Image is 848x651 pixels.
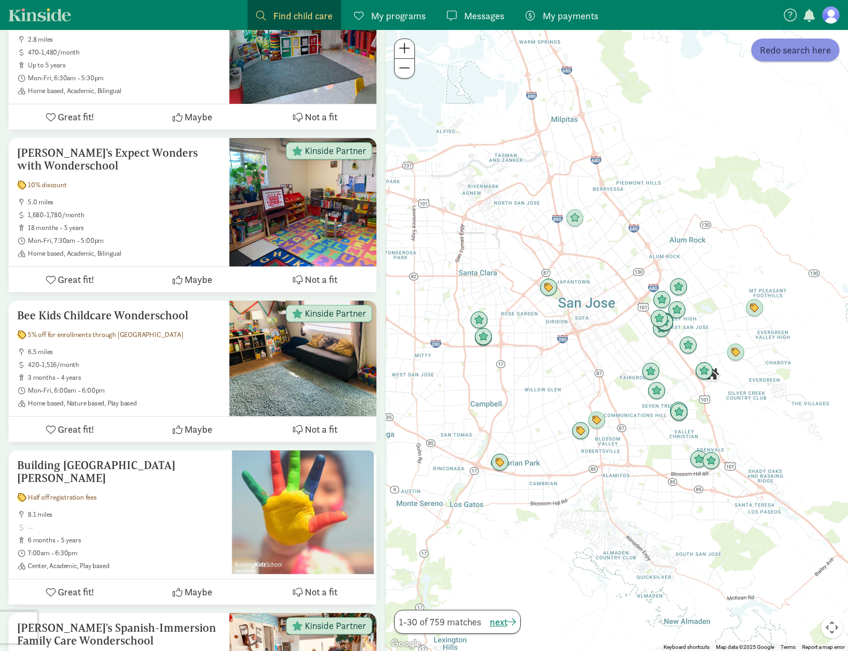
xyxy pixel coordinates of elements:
span: 470-1,480/month [28,48,221,57]
div: Click to see details [539,279,558,297]
span: 420-1,516/month [28,361,221,369]
button: Great fit! [9,417,131,442]
span: Redo search here [760,43,831,57]
div: Click to see details [669,278,688,296]
div: Click to see details [642,363,660,381]
button: Great fit! [9,579,131,604]
div: Click to see details [702,452,720,470]
button: Great fit! [9,104,131,129]
h5: [PERSON_NAME]'s Expect Wonders with Wonderschool [17,147,221,172]
button: Maybe [131,417,253,442]
span: 18 months - 5 years [28,224,221,232]
span: My payments [543,9,598,23]
span: 10% discount [28,181,67,189]
button: Maybe [131,104,253,129]
a: Open this area in Google Maps (opens a new window) [388,637,423,651]
h5: Building [GEOGRAPHIC_DATA][PERSON_NAME] [17,459,221,485]
div: Click to see details [470,311,488,330]
div: Click to see details [727,343,745,362]
div: Click to see details [491,454,509,472]
div: Click to see details [656,314,674,332]
span: Great fit! [58,585,94,599]
span: Great fit! [58,110,94,124]
span: 8.1 miles [28,510,221,519]
div: Click to see details [652,320,670,338]
div: Click to see details [669,402,688,420]
span: 1,680-1,780/month [28,211,221,219]
span: Center, Academic, Play based [28,562,221,570]
span: Great fit! [58,272,94,287]
button: Great fit! [9,267,131,292]
button: Maybe [131,579,253,604]
button: Map camera controls [821,617,843,638]
div: Click to see details [668,301,686,319]
div: Click to see details [647,382,666,400]
span: Great fit! [58,422,94,436]
div: Click to see details [474,328,492,346]
span: Messages [464,9,504,23]
span: Mon-Fri, 6:00am - 6:00pm [28,386,221,395]
div: Click to see details [566,209,584,227]
div: Click to see details [572,422,590,440]
span: Not a fit [305,585,337,599]
span: 1-30 of 759 matches [399,615,481,629]
span: Home based, Nature based, Play based [28,399,221,408]
span: Half off registration fees [28,493,97,502]
div: Click to see details [679,336,697,355]
span: Not a fit [305,272,337,287]
span: 6 months - 5 years [28,536,221,545]
span: Not a fit [305,110,337,124]
div: Click to see details [703,365,721,384]
div: Click to see details [656,313,674,332]
button: Not a fit [254,417,376,442]
div: Click to see details [690,450,708,469]
button: next [490,615,516,629]
span: 6.5 miles [28,348,221,356]
span: Kinside Partner [305,309,366,318]
div: Click to see details [745,299,764,317]
button: Not a fit [254,267,376,292]
button: Maybe [131,267,253,292]
span: Home based, Academic, Bilingual [28,87,221,95]
div: Click to see details [670,403,688,422]
span: My programs [371,9,426,23]
span: Find child care [273,9,333,23]
span: Mon-Fri, 6:30am - 5:30pm [28,74,221,82]
span: Mon-Fri, 7:30am - 5:00pm [28,236,221,245]
span: Home based, Academic, Bilingual [28,249,221,258]
div: Click to see details [588,411,606,430]
button: Keyboard shortcuts [664,644,710,651]
span: Not a fit [305,422,337,436]
div: Click to see details [474,328,492,347]
span: 5.0 miles [28,198,221,206]
span: Kinside Partner [305,146,366,156]
span: 5% off for enrollments through [GEOGRAPHIC_DATA] [28,331,183,339]
button: Not a fit [254,579,376,604]
span: Maybe [184,585,212,599]
span: 3 months - 4 years [28,373,221,382]
span: 7:00am - 6:30pm [28,549,221,557]
button: Redo search here [751,39,839,62]
img: Google [388,637,423,651]
span: Kinside Partner [305,621,366,631]
div: Click to see details [695,362,713,380]
h5: Bee Kids Childcare Wonderschool [17,309,221,322]
span: Maybe [184,272,212,287]
a: Kinside [9,8,71,21]
span: Maybe [184,422,212,436]
span: up to 5 years [28,61,221,70]
div: Click to see details [653,291,671,309]
button: Not a fit [254,104,376,129]
span: Map data ©2025 Google [716,644,774,650]
a: Report a map error [802,644,845,650]
a: Terms [781,644,796,650]
span: 2.8 miles [28,35,221,44]
span: Maybe [184,110,212,124]
h5: [PERSON_NAME]'s Spanish-Immersion Family Care Wonderschool [17,622,221,647]
div: Click to see details [650,310,668,328]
